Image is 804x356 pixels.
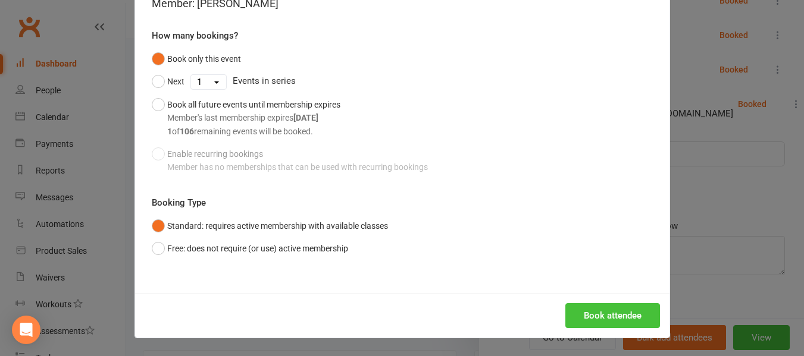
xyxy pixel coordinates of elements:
strong: 1 [167,127,172,136]
div: Member's last membership expires [167,111,340,124]
div: Book all future events until membership expires [167,98,340,138]
button: Book attendee [565,303,660,328]
div: of remaining events will be booked. [167,125,340,138]
button: Book only this event [152,48,241,70]
button: Next [152,70,184,93]
label: How many bookings? [152,29,238,43]
strong: [DATE] [293,113,318,122]
div: Events in series [152,70,653,93]
button: Book all future events until membership expiresMember's last membership expires[DATE]1of106remain... [152,93,340,143]
strong: 106 [180,127,194,136]
button: Standard: requires active membership with available classes [152,215,388,237]
div: Open Intercom Messenger [12,316,40,344]
button: Free: does not require (or use) active membership [152,237,348,260]
label: Booking Type [152,196,206,210]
